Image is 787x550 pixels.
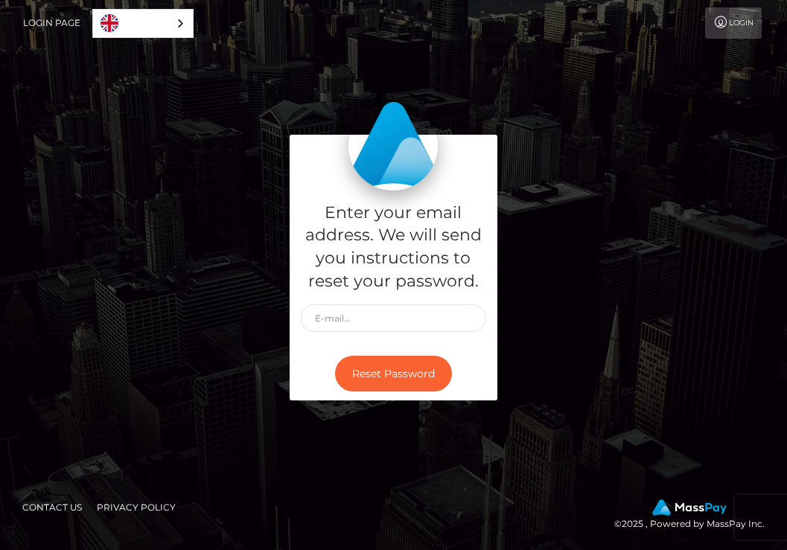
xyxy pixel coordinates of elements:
[16,496,88,519] a: Contact Us
[652,499,727,516] img: MassPay
[91,496,182,519] a: Privacy Policy
[93,10,193,37] a: English
[348,101,438,191] img: MassPay Login
[705,7,762,39] a: Login
[335,356,452,392] button: Reset Password
[301,304,487,332] input: E-mail...
[92,9,194,38] div: Language
[614,499,776,532] div: © 2025 , Powered by MassPay Inc.
[92,9,194,38] aside: Language selected: English
[301,202,487,293] h5: Enter your email address. We will send you instructions to reset your password.
[23,7,80,39] a: Login Page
